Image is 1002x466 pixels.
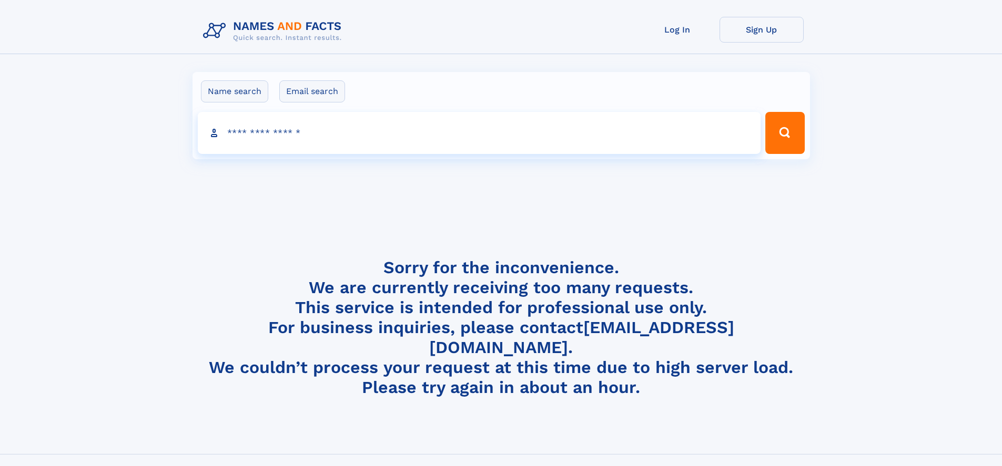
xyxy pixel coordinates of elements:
[720,17,804,43] a: Sign Up
[201,80,268,102] label: Name search
[199,257,804,398] h4: Sorry for the inconvenience. We are currently receiving too many requests. This service is intend...
[765,112,804,154] button: Search Button
[429,317,734,357] a: [EMAIL_ADDRESS][DOMAIN_NAME]
[199,17,350,45] img: Logo Names and Facts
[635,17,720,43] a: Log In
[198,112,761,154] input: search input
[279,80,345,102] label: Email search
